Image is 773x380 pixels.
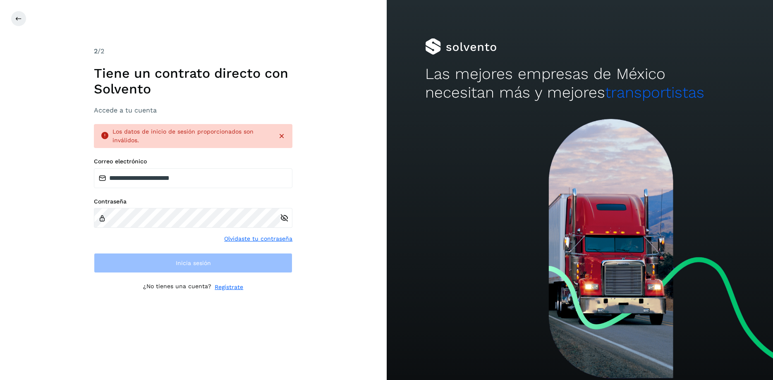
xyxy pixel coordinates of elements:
h2: Las mejores empresas de México necesitan más y mejores [425,65,735,102]
span: 2 [94,47,98,55]
button: Inicia sesión [94,253,292,273]
h1: Tiene un contrato directo con Solvento [94,65,292,97]
label: Contraseña [94,198,292,205]
a: Olvidaste tu contraseña [224,234,292,243]
span: Inicia sesión [176,260,211,266]
a: Regístrate [215,283,243,292]
label: Correo electrónico [94,158,292,165]
iframe: reCAPTCHA [130,301,256,334]
span: transportistas [605,84,704,101]
div: /2 [94,46,292,56]
p: ¿No tienes una cuenta? [143,283,211,292]
div: Los datos de inicio de sesión proporcionados son inválidos. [112,127,271,145]
h3: Accede a tu cuenta [94,106,292,114]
